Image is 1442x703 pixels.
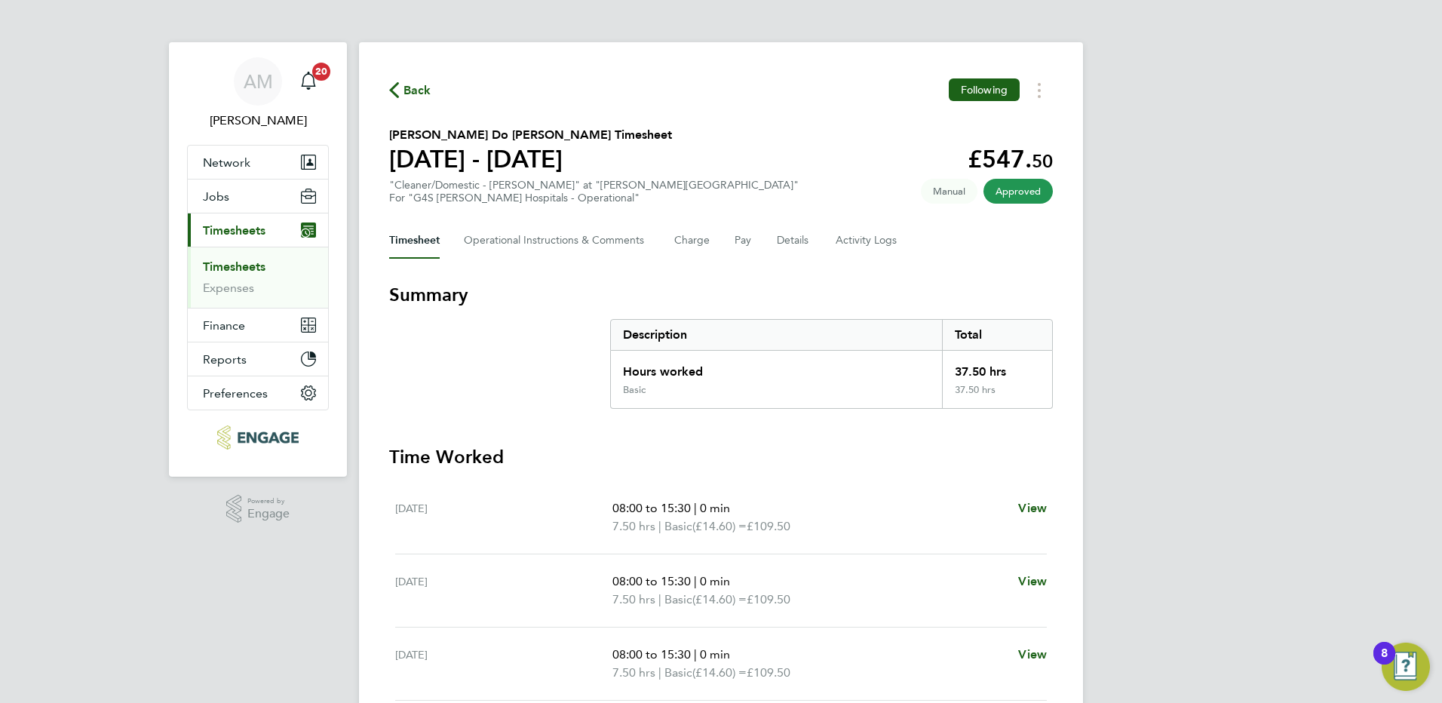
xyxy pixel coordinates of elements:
[658,665,661,680] span: |
[700,501,730,515] span: 0 min
[187,57,329,130] a: AM[PERSON_NAME]
[188,213,328,247] button: Timesheets
[203,318,245,333] span: Finance
[247,508,290,520] span: Engage
[1018,574,1047,588] span: View
[942,384,1052,408] div: 37.50 hrs
[403,81,431,100] span: Back
[658,592,661,606] span: |
[612,519,655,533] span: 7.50 hrs
[694,501,697,515] span: |
[203,189,229,204] span: Jobs
[395,646,612,682] div: [DATE]
[169,42,347,477] nav: Main navigation
[700,647,730,662] span: 0 min
[611,351,942,384] div: Hours worked
[389,192,799,204] div: For "G4S [PERSON_NAME] Hospitals - Operational"
[1032,150,1053,172] span: 50
[747,665,790,680] span: £109.50
[293,57,324,106] a: 20
[187,425,329,450] a: Go to home page
[389,445,1053,469] h3: Time Worked
[203,223,265,238] span: Timesheets
[187,112,329,130] span: Allyx Miller
[226,495,290,523] a: Powered byEngage
[921,179,977,204] span: This timesheet was manually created.
[612,665,655,680] span: 7.50 hrs
[188,342,328,376] button: Reports
[203,386,268,401] span: Preferences
[1382,643,1430,691] button: Open Resource Center, 8 new notifications
[777,223,812,259] button: Details
[188,247,328,308] div: Timesheets
[203,281,254,295] a: Expenses
[983,179,1053,204] span: This timesheet has been approved.
[664,664,692,682] span: Basic
[217,425,298,450] img: rec-solutions-logo-retina.png
[1381,653,1388,673] div: 8
[942,351,1052,384] div: 37.50 hrs
[610,319,1053,409] div: Summary
[203,352,247,367] span: Reports
[389,144,672,174] h1: [DATE] - [DATE]
[735,223,753,259] button: Pay
[664,591,692,609] span: Basic
[203,259,265,274] a: Timesheets
[389,126,672,144] h2: [PERSON_NAME] Do [PERSON_NAME] Timesheet
[674,223,710,259] button: Charge
[961,83,1008,97] span: Following
[692,519,747,533] span: (£14.60) =
[942,320,1052,350] div: Total
[188,180,328,213] button: Jobs
[395,499,612,536] div: [DATE]
[694,647,697,662] span: |
[1018,499,1047,517] a: View
[389,223,440,259] button: Timesheet
[694,574,697,588] span: |
[1018,573,1047,591] a: View
[612,592,655,606] span: 7.50 hrs
[464,223,650,259] button: Operational Instructions & Comments
[395,573,612,609] div: [DATE]
[692,665,747,680] span: (£14.60) =
[612,501,691,515] span: 08:00 to 15:30
[611,320,942,350] div: Description
[949,78,1020,101] button: Following
[188,309,328,342] button: Finance
[658,519,661,533] span: |
[203,155,250,170] span: Network
[1018,647,1047,662] span: View
[612,647,691,662] span: 08:00 to 15:30
[692,592,747,606] span: (£14.60) =
[389,283,1053,307] h3: Summary
[1018,501,1047,515] span: View
[747,592,790,606] span: £109.50
[188,376,328,410] button: Preferences
[244,72,273,91] span: AM
[612,574,691,588] span: 08:00 to 15:30
[836,223,899,259] button: Activity Logs
[312,63,330,81] span: 20
[623,384,646,396] div: Basic
[188,146,328,179] button: Network
[1018,646,1047,664] a: View
[1026,78,1053,102] button: Timesheets Menu
[664,517,692,536] span: Basic
[747,519,790,533] span: £109.50
[968,145,1053,173] app-decimal: £547.
[389,81,431,100] button: Back
[700,574,730,588] span: 0 min
[247,495,290,508] span: Powered by
[389,179,799,204] div: "Cleaner/Domestic - [PERSON_NAME]" at "[PERSON_NAME][GEOGRAPHIC_DATA]"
